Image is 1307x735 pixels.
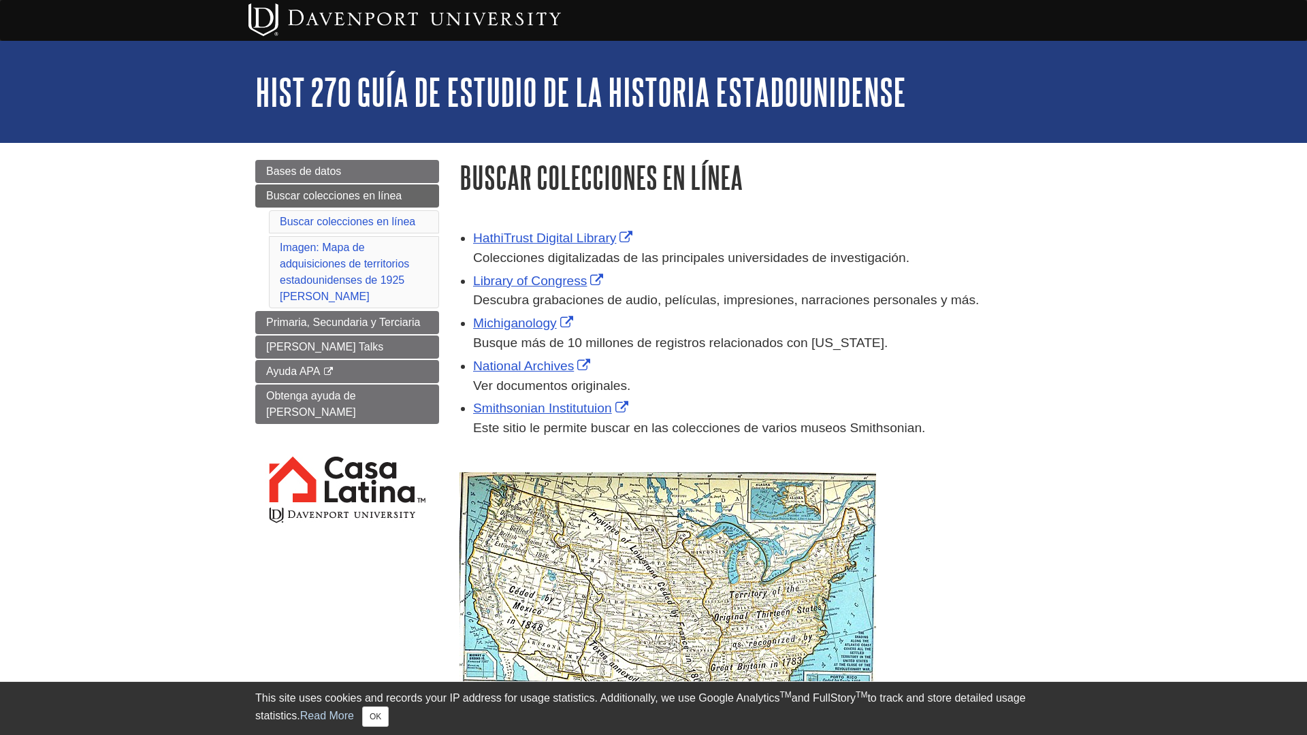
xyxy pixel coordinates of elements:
span: Obtenga ayuda de [PERSON_NAME] [266,390,356,418]
i: This link opens in a new window [323,367,334,376]
a: Primaria, Secundaria y Terciaria [255,311,439,334]
div: Descubra grabaciones de audio, películas, impresiones, narraciones personales y más. [473,291,1052,310]
span: Ayuda APA [266,365,320,377]
a: Buscar colecciones en línea [280,216,415,227]
a: National Archives [473,359,594,373]
sup: TM [856,690,867,700]
div: Este sitio le permite buscar en las colecciones de varios museos Smithsonian. [473,419,1052,438]
button: Close [362,706,389,727]
span: Primaria, Secundaria y Terciaria [266,316,420,328]
div: Busque más de 10 millones de registros relacionados con [US_STATE]. [473,333,1052,353]
a: Michiganology [473,316,577,330]
a: Imagen: Mapa de adquisiciones de territorios estadounidenses de 1925 [PERSON_NAME] [280,242,409,302]
a: HIST 270 Guía de estudio de la historia estadounidense [255,71,906,113]
a: Obtenga ayuda de [PERSON_NAME] [255,385,439,424]
div: Guide Page Menu [255,160,439,549]
a: Smithsonian Institutuion [473,401,632,415]
h1: Buscar colecciones en línea [459,160,1052,195]
a: HathiTrust Digital Library [473,231,636,245]
span: Bases de datos [266,165,341,177]
img: Davenport University [248,3,561,36]
sup: TM [779,690,791,700]
a: Read More [300,710,354,721]
span: [PERSON_NAME] Talks [266,341,383,353]
a: Library of Congress [473,274,607,288]
a: Ayuda APA [255,360,439,383]
a: [PERSON_NAME] Talks [255,336,439,359]
div: Colecciones digitalizadas de las principales universidades de investigación. [473,248,1052,268]
div: Ver documentos originales. [473,376,1052,396]
a: Bases de datos [255,160,439,183]
div: This site uses cookies and records your IP address for usage statistics. Additionally, we use Goo... [255,690,1052,727]
span: Buscar colecciones en línea [266,190,402,201]
a: Buscar colecciones en línea [255,184,439,208]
